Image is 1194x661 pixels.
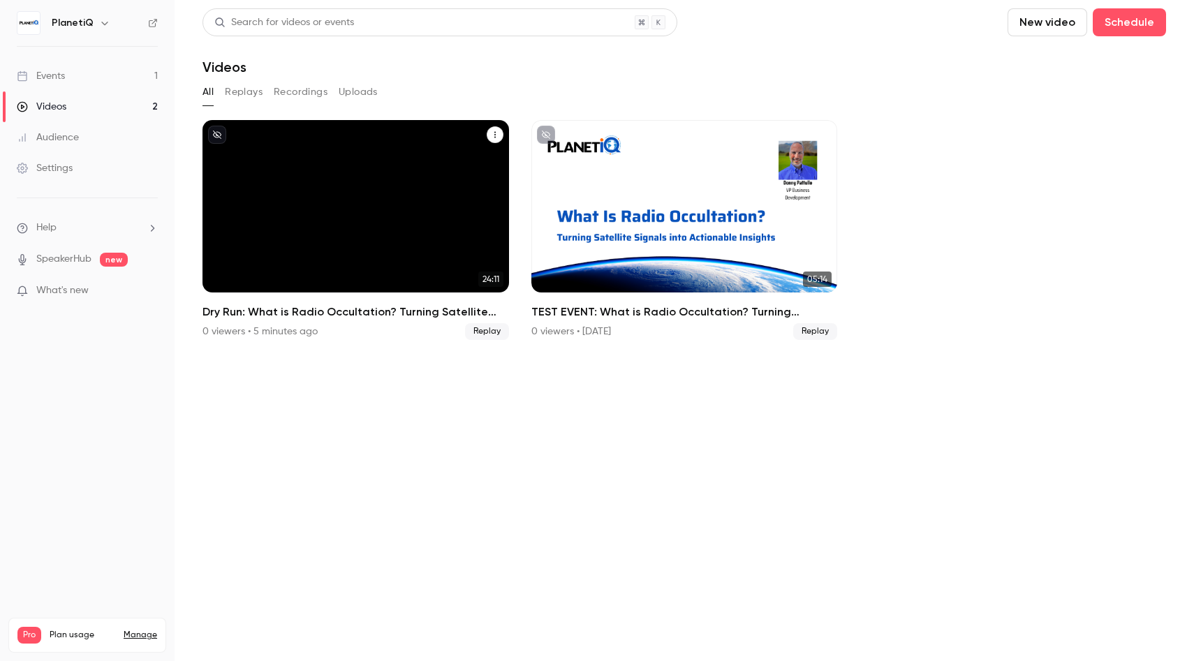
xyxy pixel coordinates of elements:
[17,221,158,235] li: help-dropdown-opener
[531,120,838,340] li: TEST EVENT: What is Radio Occultation? Turning Satellite Signals into Actionable Insights
[339,81,378,103] button: Uploads
[478,272,503,287] span: 24:11
[202,59,246,75] h1: Videos
[214,15,354,30] div: Search for videos or events
[36,252,91,267] a: SpeakerHub
[17,131,79,144] div: Audience
[531,304,838,320] h2: TEST EVENT: What is Radio Occultation? Turning Satellite Signals into Actionable Insights
[1008,8,1087,36] button: New video
[17,69,65,83] div: Events
[124,630,157,641] a: Manage
[202,8,1166,653] section: Videos
[202,120,509,340] li: Dry Run: What is Radio Occultation? Turning Satellite Signals into Actionable Insights
[36,283,89,298] span: What's new
[202,304,509,320] h2: Dry Run: What is Radio Occultation? Turning Satellite Signals into Actionable Insights
[17,627,41,644] span: Pro
[52,16,94,30] h6: PlanetiQ
[202,325,318,339] div: 0 viewers • 5 minutes ago
[202,81,214,103] button: All
[17,161,73,175] div: Settings
[803,272,832,287] span: 05:14
[531,120,838,340] a: 05:14TEST EVENT: What is Radio Occultation? Turning Satellite Signals into Actionable Insights0 v...
[793,323,837,340] span: Replay
[225,81,263,103] button: Replays
[537,126,555,144] button: unpublished
[202,120,509,340] a: 24:11Dry Run: What is Radio Occultation? Turning Satellite Signals into Actionable Insights0 view...
[100,253,128,267] span: new
[17,12,40,34] img: PlanetiQ
[202,120,1166,340] ul: Videos
[36,221,57,235] span: Help
[208,126,226,144] button: unpublished
[531,325,611,339] div: 0 viewers • [DATE]
[465,323,509,340] span: Replay
[1093,8,1166,36] button: Schedule
[50,630,115,641] span: Plan usage
[17,100,66,114] div: Videos
[274,81,327,103] button: Recordings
